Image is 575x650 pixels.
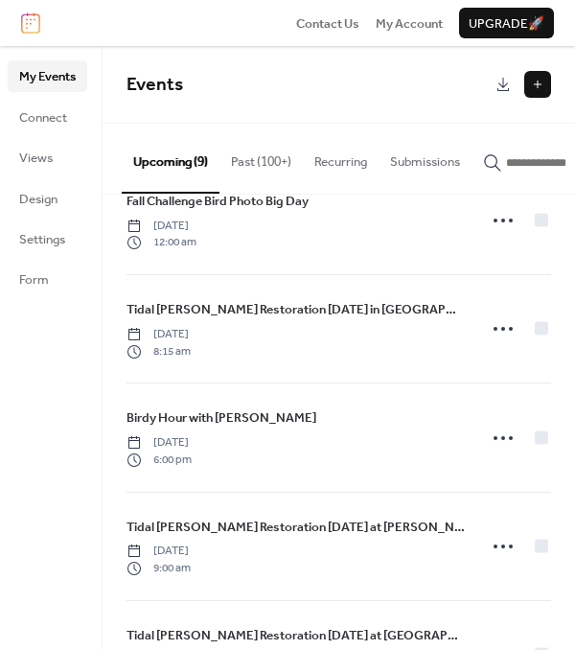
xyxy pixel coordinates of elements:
a: Tidal [PERSON_NAME] Restoration [DATE] in [GEOGRAPHIC_DATA] [126,299,465,320]
a: Form [8,264,87,294]
span: Views [19,149,53,168]
span: Tidal [PERSON_NAME] Restoration [DATE] at [PERSON_NAME][GEOGRAPHIC_DATA] [126,518,465,537]
span: Events [126,67,183,103]
button: Past (100+) [219,124,303,191]
button: Upgrade🚀 [459,8,554,38]
span: 8:15 am [126,343,191,360]
button: Recurring [303,124,379,191]
a: Contact Us [296,13,359,33]
a: My Events [8,60,87,91]
span: Upgrade 🚀 [469,14,544,34]
span: 6:00 pm [126,452,192,469]
button: Upcoming (9) [122,124,219,193]
span: Tidal [PERSON_NAME] Restoration [DATE] in [GEOGRAPHIC_DATA] [126,300,465,319]
span: 9:00 am [126,560,191,577]
a: Settings [8,223,87,254]
a: Tidal [PERSON_NAME] Restoration [DATE] at [GEOGRAPHIC_DATA] [126,625,465,646]
a: Tidal [PERSON_NAME] Restoration [DATE] at [PERSON_NAME][GEOGRAPHIC_DATA] [126,517,465,538]
span: 12:00 am [126,234,196,251]
span: Design [19,190,57,209]
span: Connect [19,108,67,128]
span: [DATE] [126,543,191,560]
a: Birdy Hour with [PERSON_NAME] [126,407,316,429]
a: Views [8,142,87,173]
span: Contact Us [296,14,359,34]
a: My Account [376,13,443,33]
span: My Events [19,67,76,86]
img: logo [21,12,40,34]
span: Form [19,270,49,290]
span: Settings [19,230,65,249]
span: Tidal [PERSON_NAME] Restoration [DATE] at [GEOGRAPHIC_DATA] [126,626,465,645]
a: Design [8,183,87,214]
span: Fall Challenge Bird Photo Big Day [126,192,309,211]
span: [DATE] [126,434,192,452]
a: Connect [8,102,87,132]
a: Fall Challenge Bird Photo Big Day [126,191,309,212]
span: [DATE] [126,218,196,235]
span: My Account [376,14,443,34]
span: [DATE] [126,326,191,343]
span: Birdy Hour with [PERSON_NAME] [126,408,316,428]
button: Submissions [379,124,471,191]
